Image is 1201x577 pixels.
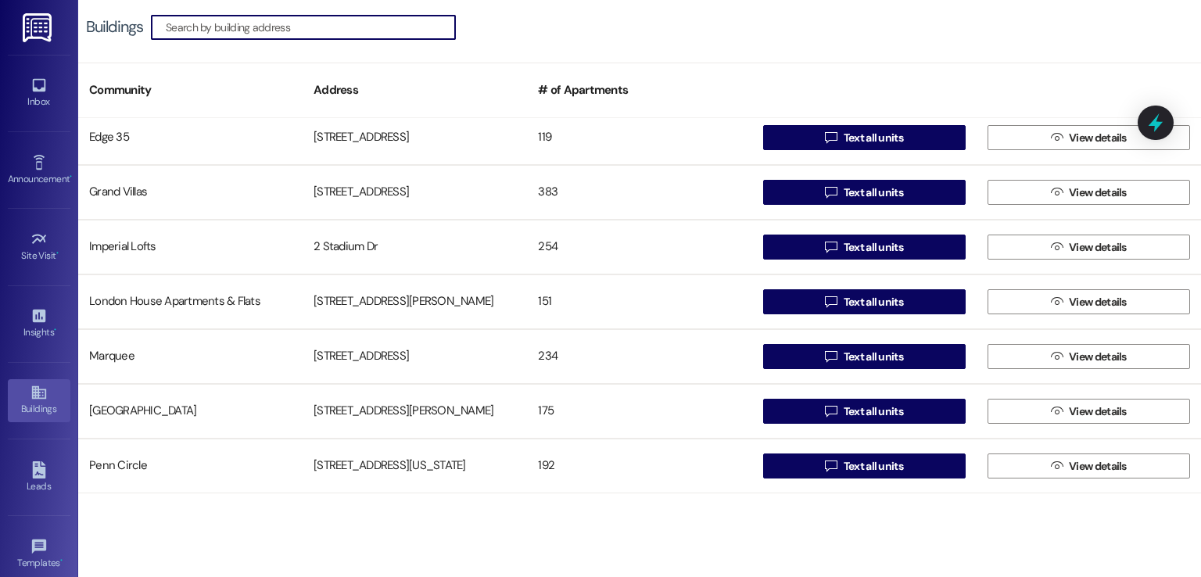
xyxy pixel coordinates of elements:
[527,177,751,208] div: 383
[166,16,455,38] input: Search by building address
[8,379,70,421] a: Buildings
[527,396,751,427] div: 175
[1069,130,1127,146] span: View details
[527,71,751,109] div: # of Apartments
[825,460,837,472] i: 
[1069,458,1127,475] span: View details
[527,122,751,153] div: 119
[23,13,55,42] img: ResiDesk Logo
[763,344,966,369] button: Text all units
[78,177,303,208] div: Grand Villas
[988,289,1190,314] button: View details
[303,231,527,263] div: 2 Stadium Dr
[78,286,303,317] div: London House Apartments & Flats
[763,399,966,424] button: Text all units
[763,235,966,260] button: Text all units
[527,341,751,372] div: 234
[78,71,303,109] div: Community
[825,350,837,363] i: 
[1069,185,1127,201] span: View details
[763,125,966,150] button: Text all units
[988,453,1190,478] button: View details
[988,399,1190,424] button: View details
[825,405,837,418] i: 
[988,344,1190,369] button: View details
[763,289,966,314] button: Text all units
[303,71,527,109] div: Address
[1051,296,1063,308] i: 
[844,185,903,201] span: Text all units
[303,341,527,372] div: [STREET_ADDRESS]
[8,303,70,345] a: Insights •
[303,122,527,153] div: [STREET_ADDRESS]
[303,286,527,317] div: [STREET_ADDRESS][PERSON_NAME]
[8,72,70,114] a: Inbox
[60,555,63,566] span: •
[1051,460,1063,472] i: 
[70,171,72,182] span: •
[8,226,70,268] a: Site Visit •
[86,19,143,35] div: Buildings
[844,239,903,256] span: Text all units
[8,457,70,499] a: Leads
[1069,403,1127,420] span: View details
[988,125,1190,150] button: View details
[1069,239,1127,256] span: View details
[303,396,527,427] div: [STREET_ADDRESS][PERSON_NAME]
[8,533,70,575] a: Templates •
[78,341,303,372] div: Marquee
[1051,350,1063,363] i: 
[844,403,903,420] span: Text all units
[844,130,903,146] span: Text all units
[763,180,966,205] button: Text all units
[844,294,903,310] span: Text all units
[988,180,1190,205] button: View details
[1069,349,1127,365] span: View details
[825,296,837,308] i: 
[1051,186,1063,199] i: 
[1051,241,1063,253] i: 
[1069,294,1127,310] span: View details
[1051,131,1063,144] i: 
[763,453,966,478] button: Text all units
[527,286,751,317] div: 151
[825,131,837,144] i: 
[527,231,751,263] div: 254
[303,177,527,208] div: [STREET_ADDRESS]
[844,349,903,365] span: Text all units
[78,396,303,427] div: [GEOGRAPHIC_DATA]
[825,186,837,199] i: 
[78,122,303,153] div: Edge 35
[78,231,303,263] div: Imperial Lofts
[988,235,1190,260] button: View details
[527,450,751,482] div: 192
[844,458,903,475] span: Text all units
[54,324,56,335] span: •
[825,241,837,253] i: 
[303,450,527,482] div: [STREET_ADDRESS][US_STATE]
[56,248,59,259] span: •
[1051,405,1063,418] i: 
[78,450,303,482] div: Penn Circle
